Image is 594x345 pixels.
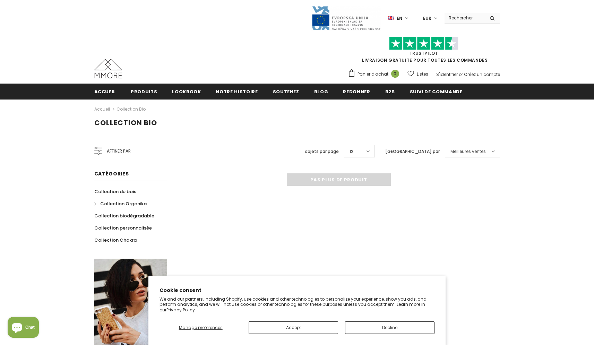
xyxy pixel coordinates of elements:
[417,71,428,78] span: Listes
[94,237,137,243] span: Collection Chakra
[407,68,428,80] a: Listes
[311,6,381,31] img: Javni Razpis
[273,84,299,99] a: soutenez
[385,88,395,95] span: B2B
[305,148,339,155] label: objets par page
[350,148,353,155] span: 12
[160,287,434,294] h2: Cookie consent
[94,84,116,99] a: Accueil
[459,71,463,77] span: or
[464,71,500,77] a: Créez un compte
[94,59,122,78] img: Cas MMORE
[131,84,157,99] a: Produits
[391,70,399,78] span: 0
[172,88,201,95] span: Lookbook
[249,321,338,334] button: Accept
[100,200,147,207] span: Collection Organika
[94,188,136,195] span: Collection de bois
[397,15,402,22] span: en
[172,84,201,99] a: Lookbook
[348,40,500,63] span: LIVRAISON GRATUITE POUR TOUTES LES COMMANDES
[410,84,463,99] a: Suivi de commande
[117,106,146,112] a: Collection Bio
[343,84,370,99] a: Redonner
[94,225,152,231] span: Collection personnalisée
[343,88,370,95] span: Redonner
[131,88,157,95] span: Produits
[166,307,195,313] a: Privacy Policy
[94,222,152,234] a: Collection personnalisée
[385,148,440,155] label: [GEOGRAPHIC_DATA] par
[6,317,41,339] inbox-online-store-chat: Shopify online store chat
[348,69,403,79] a: Panier d'achat 0
[94,88,116,95] span: Accueil
[410,88,463,95] span: Suivi de commande
[107,147,131,155] span: Affiner par
[358,71,388,78] span: Panier d'achat
[450,148,486,155] span: Meilleures ventes
[314,84,328,99] a: Blog
[94,170,129,177] span: Catégories
[179,325,223,330] span: Manage preferences
[385,84,395,99] a: B2B
[410,50,438,56] a: TrustPilot
[94,198,147,210] a: Collection Organika
[436,71,458,77] a: S'identifier
[445,13,484,23] input: Search Site
[160,296,434,313] p: We and our partners, including Shopify, use cookies and other technologies to personalize your ex...
[311,15,381,21] a: Javni Razpis
[314,88,328,95] span: Blog
[94,210,154,222] a: Collection biodégradable
[216,88,258,95] span: Notre histoire
[160,321,242,334] button: Manage preferences
[94,234,137,246] a: Collection Chakra
[94,186,136,198] a: Collection de bois
[94,105,110,113] a: Accueil
[345,321,434,334] button: Decline
[388,15,394,21] img: i-lang-1.png
[94,118,157,128] span: Collection Bio
[216,84,258,99] a: Notre histoire
[94,213,154,219] span: Collection biodégradable
[423,15,431,22] span: EUR
[273,88,299,95] span: soutenez
[389,37,458,50] img: Faites confiance aux étoiles pilotes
